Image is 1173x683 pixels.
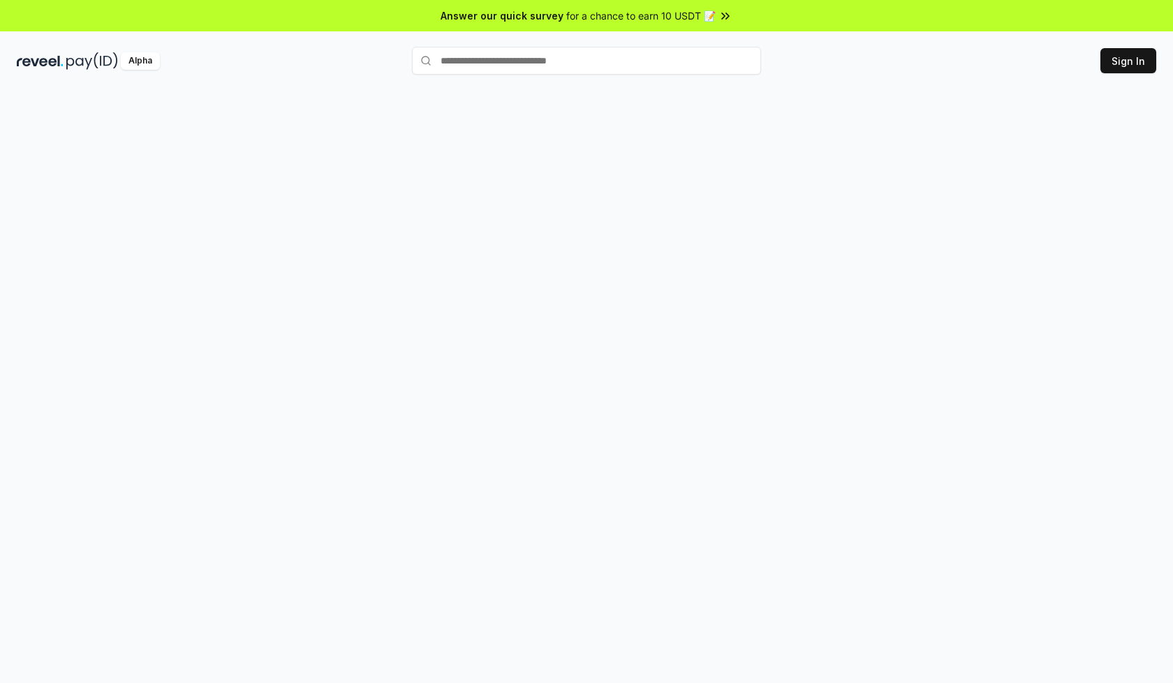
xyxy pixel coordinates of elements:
[17,52,64,70] img: reveel_dark
[121,52,160,70] div: Alpha
[1100,48,1156,73] button: Sign In
[441,8,563,23] span: Answer our quick survey
[66,52,118,70] img: pay_id
[566,8,716,23] span: for a chance to earn 10 USDT 📝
